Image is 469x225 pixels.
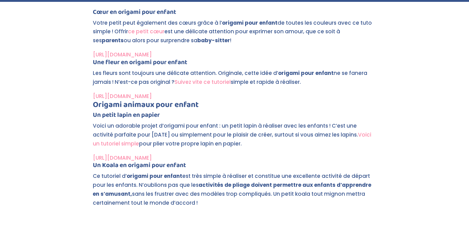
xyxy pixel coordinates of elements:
strong: origami pour enfant [222,19,278,27]
h4: Une fleur en origami pour enfant [93,59,376,69]
h4: Un petit lapin en papier [93,112,376,121]
p: Voici un adorable projet d’origami pour enfant : un petit lapin à réaliser avec les enfants ! C’e... [93,121,376,153]
strong: parents [102,37,124,44]
a: [URL][DOMAIN_NAME] [93,92,152,100]
strong: activités de pliage doivent permettre aux enfants d’apprendre en s’amusant, [93,181,371,198]
a: Suivez vite ce tutoriel [175,78,231,86]
p: Ce tutoriel d’ est très simple à réaliser et constitue une excellente activité de départ pour les... [93,172,376,213]
strong: origami pour enfant [278,69,334,77]
h4: Cœur en origami pour enfant [93,9,376,18]
p: Votre petit peut également des cœurs grâce à l’ de toutes les couleurs avec ce tuto simple ! Offr... [93,18,376,51]
strong: baby-sitter [197,37,230,44]
p: Les fleurs sont toujours une délicate attention. Originale, cette idée d’ ne se fanera jamais ! N... [93,69,376,92]
h3: Origami animaux pour enfant [93,101,376,112]
a: [URL][DOMAIN_NAME] [93,154,152,162]
strong: origami pour enfant [127,172,182,180]
h4: Un Koala en origami pour enfant [93,162,376,172]
a: ce petit cœur [128,28,164,35]
a: Voici un tutoriel simple [93,131,371,147]
a: [URL][DOMAIN_NAME] [93,51,152,58]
